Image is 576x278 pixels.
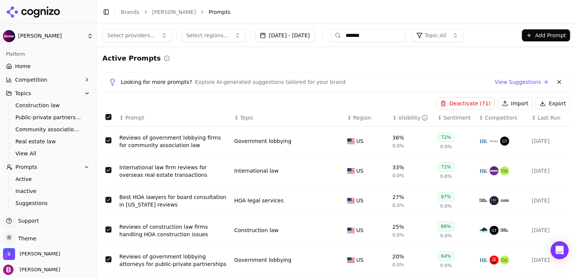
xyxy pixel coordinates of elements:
[440,233,452,239] span: 0.0%
[476,109,529,126] th: Competitors
[186,32,229,39] span: Select regions...
[119,193,228,208] a: Best HOA lawyers for board consultation in [US_STATE] reviews
[12,198,84,208] a: Suggestions
[152,8,196,16] a: [PERSON_NAME]
[121,78,192,86] span: Looking for more prompts?
[15,138,81,145] span: Real estate law
[195,78,345,86] span: Explore AI-generated suggestions tailored for your brand
[489,226,498,235] img: greenberg traurig
[489,255,498,264] img: akerman
[437,192,454,202] div: 87%
[119,164,228,179] div: International law firm reviews for overseas real estate transactions
[434,109,476,126] th: sentiment
[18,33,84,39] span: [PERSON_NAME]
[479,196,488,205] img: stark & stark
[15,199,81,207] span: Suggestions
[209,8,230,16] span: Prompts
[119,253,228,268] a: Reviews of government lobbying attorneys for public-private partnerships
[498,97,532,109] button: Import
[105,226,111,232] button: Select row 4
[105,256,111,262] button: Select row 5
[500,166,509,175] img: hogan lovells
[500,255,509,264] img: hogan lovells
[347,198,355,204] img: US flag
[479,137,488,146] img: holland & knight
[392,114,431,122] div: ↕Visibility
[532,197,567,204] div: [DATE]
[12,174,84,184] a: Active
[234,137,291,145] a: Government lobbying
[440,173,452,179] span: 0.0%
[15,217,39,225] span: Support
[489,166,498,175] img: dentons
[392,253,404,260] div: 20%
[479,226,488,235] img: haber
[392,262,404,268] span: 0.0%
[15,187,81,195] span: Inactive
[347,228,355,233] img: US flag
[495,78,549,86] a: View Suggestions
[15,76,47,84] span: Competition
[437,132,454,142] div: 72%
[392,193,404,201] div: 27%
[105,167,111,173] button: Select row 2
[392,143,404,149] span: 0.0%
[3,30,15,42] img: Becker
[437,251,454,261] div: 64%
[3,48,93,60] div: Platform
[535,97,570,109] button: Export
[485,114,517,122] span: Competitors
[489,196,498,205] img: hill wallack
[119,223,228,238] a: Reviews of construction law firms handling HOA construction issues
[356,137,363,145] span: US
[3,74,93,86] button: Competition
[500,196,509,205] img: mcgovern legal services
[392,164,404,171] div: 33%
[437,222,454,231] div: 86%
[12,124,84,135] a: Community association law [GEOGRAPHIC_DATA]
[356,197,363,204] span: US
[231,109,344,126] th: Topic
[356,167,363,175] span: US
[3,264,14,275] img: Becker
[234,167,279,175] a: International law
[398,114,428,122] div: Visibility
[234,226,279,234] a: Construction law
[392,223,404,231] div: 25%
[234,197,283,204] a: HOA legal services
[15,90,31,97] span: Topics
[529,109,570,126] th: Last Run
[121,9,139,15] a: Brands
[392,232,404,238] span: 0.0%
[479,166,488,175] img: holland & knight
[353,114,371,122] span: Region
[500,137,509,146] img: greenberg traurig
[489,137,498,146] img: brownstein
[15,62,30,70] span: Home
[105,114,111,120] button: Select all rows
[12,186,84,196] a: Inactive
[532,137,567,145] div: [DATE]
[347,257,355,263] img: US flag
[107,32,155,39] span: Select providers...
[12,136,84,147] a: Real estate law
[3,264,60,275] button: Open user button
[440,144,452,150] span: 0.0%
[440,263,452,269] span: 0.0%
[17,266,60,273] span: [PERSON_NAME]
[3,211,93,223] a: Citations
[3,87,93,99] button: Topics
[555,77,564,87] button: Dismiss banner
[119,134,228,149] a: Reviews of government lobbying firms for community association law
[15,163,37,171] span: Prompts
[3,161,93,173] button: Prompts
[234,256,291,264] div: Government lobbying
[425,32,446,39] span: Topic: All
[550,241,568,259] div: Open Intercom Messenger
[105,137,111,143] button: Select row 1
